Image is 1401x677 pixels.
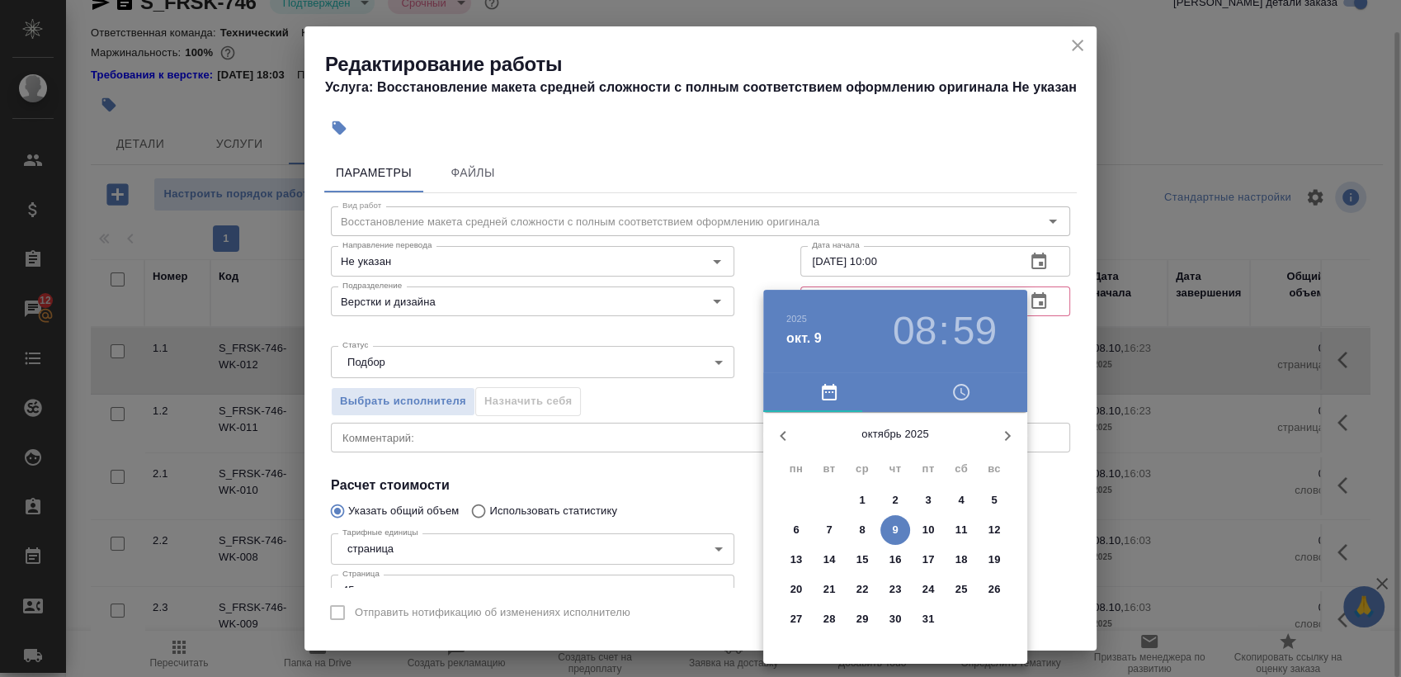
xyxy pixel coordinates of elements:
p: октябрь 2025 [803,426,988,443]
p: 2 [892,492,898,509]
p: 1 [859,492,865,509]
p: 23 [889,581,902,598]
span: вс [979,461,1009,477]
button: 5 [979,485,1009,515]
button: 26 [979,575,1009,604]
button: 29 [847,604,877,634]
p: 12 [988,522,1001,538]
button: 14 [814,545,844,575]
p: 13 [790,552,803,568]
p: 10 [922,522,935,538]
button: 21 [814,575,844,604]
p: 22 [856,581,869,598]
button: 8 [847,515,877,545]
button: 10 [913,515,943,545]
button: 22 [847,575,877,604]
p: 20 [790,581,803,598]
p: 25 [955,581,968,598]
button: 15 [847,545,877,575]
p: 11 [955,522,968,538]
p: 30 [889,611,902,627]
button: 9 [880,515,910,545]
span: вт [814,461,844,477]
button: 12 [979,515,1009,545]
button: 1 [847,485,877,515]
button: 3 [913,485,943,515]
button: 23 [880,575,910,604]
span: ср [847,461,877,477]
button: 13 [781,545,811,575]
p: 27 [790,611,803,627]
p: 4 [958,492,964,509]
p: 31 [922,611,935,627]
p: 7 [826,522,832,538]
button: 27 [781,604,811,634]
p: 15 [856,552,869,568]
span: пн [781,461,811,477]
p: 24 [922,581,935,598]
p: 5 [991,492,997,509]
p: 28 [823,611,836,627]
button: 24 [913,575,943,604]
button: 2025 [786,314,807,324]
p: 21 [823,581,836,598]
button: 18 [946,545,976,575]
p: 9 [892,522,898,538]
span: сб [946,461,976,477]
span: пт [913,461,943,477]
p: 3 [925,492,931,509]
p: 6 [793,522,799,538]
button: 11 [946,515,976,545]
button: 6 [781,515,811,545]
p: 26 [988,581,1001,598]
button: 30 [880,604,910,634]
button: 19 [979,545,1009,575]
button: 7 [814,515,844,545]
button: 25 [946,575,976,604]
p: 14 [823,552,836,568]
button: 59 [953,308,997,354]
p: 18 [955,552,968,568]
button: 2 [880,485,910,515]
p: 29 [856,611,869,627]
button: 28 [814,604,844,634]
span: чт [880,461,910,477]
button: 31 [913,604,943,634]
h3: : [938,308,949,354]
button: 4 [946,485,976,515]
button: 20 [781,575,811,604]
button: 17 [913,545,943,575]
p: 17 [922,552,935,568]
p: 16 [889,552,902,568]
p: 8 [859,522,865,538]
button: 16 [880,545,910,575]
p: 19 [988,552,1001,568]
button: 08 [893,308,936,354]
button: окт. 9 [786,329,822,348]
